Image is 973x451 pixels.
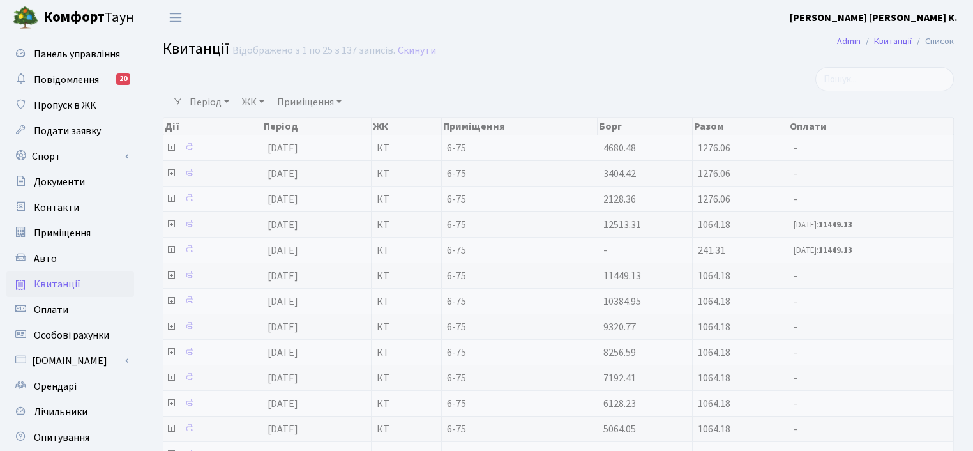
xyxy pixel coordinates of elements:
[268,243,298,257] span: [DATE]
[603,167,636,181] span: 3404.42
[447,322,592,332] span: 6-75
[603,192,636,206] span: 2128.36
[447,220,592,230] span: 6-75
[794,424,948,434] span: -
[185,91,234,113] a: Період
[794,296,948,307] span: -
[603,243,607,257] span: -
[34,226,91,240] span: Приміщення
[34,124,101,138] span: Подати заявку
[447,194,592,204] span: 6-75
[6,118,134,144] a: Подати заявку
[815,67,954,91] input: Пошук...
[603,346,636,360] span: 8256.59
[794,219,852,231] small: [DATE]:
[34,175,85,189] span: Документи
[377,424,436,434] span: КТ
[447,373,592,383] span: 6-75
[6,93,134,118] a: Пропуск в ЖК
[377,373,436,383] span: КТ
[794,399,948,409] span: -
[6,425,134,450] a: Опитування
[34,252,57,266] span: Авто
[698,218,730,232] span: 1064.18
[447,424,592,434] span: 6-75
[377,245,436,256] span: КТ
[377,399,436,409] span: КТ
[268,346,298,360] span: [DATE]
[163,118,262,135] th: Дії
[447,271,592,281] span: 6-75
[698,167,730,181] span: 1276.06
[34,431,89,445] span: Опитування
[794,322,948,332] span: -
[447,245,592,256] span: 6-75
[372,118,442,135] th: ЖК
[268,218,298,232] span: [DATE]
[268,371,298,385] span: [DATE]
[698,243,725,257] span: 241.31
[43,7,105,27] b: Комфорт
[698,269,730,283] span: 1064.18
[790,11,958,25] b: [PERSON_NAME] [PERSON_NAME] К.
[34,328,109,342] span: Особові рахунки
[6,323,134,348] a: Особові рахунки
[790,10,958,26] a: [PERSON_NAME] [PERSON_NAME] К.
[603,269,641,283] span: 11449.13
[442,118,598,135] th: Приміщення
[598,118,692,135] th: Борг
[794,373,948,383] span: -
[163,38,229,60] span: Квитанції
[603,141,636,155] span: 4680.48
[837,34,861,48] a: Admin
[818,245,852,256] b: 11449.13
[377,194,436,204] span: КТ
[603,218,641,232] span: 12513.31
[237,91,269,113] a: ЖК
[268,294,298,309] span: [DATE]
[13,5,38,31] img: logo.png
[698,346,730,360] span: 1064.18
[6,42,134,67] a: Панель управління
[698,294,730,309] span: 1064.18
[603,422,636,436] span: 5064.05
[34,405,87,419] span: Лічильники
[912,34,954,49] li: Список
[794,271,948,281] span: -
[268,167,298,181] span: [DATE]
[6,169,134,195] a: Документи
[794,245,852,256] small: [DATE]:
[268,269,298,283] span: [DATE]
[377,220,436,230] span: КТ
[447,348,592,358] span: 6-75
[377,143,436,153] span: КТ
[447,143,592,153] span: 6-75
[272,91,347,113] a: Приміщення
[698,397,730,411] span: 1064.18
[698,422,730,436] span: 1064.18
[34,98,96,112] span: Пропуск в ЖК
[34,73,99,87] span: Повідомлення
[34,379,77,394] span: Орендарі
[116,73,130,85] div: 20
[232,45,395,57] div: Відображено з 1 по 25 з 137 записів.
[160,7,192,28] button: Переключити навігацію
[6,348,134,374] a: [DOMAIN_NAME]
[447,296,592,307] span: 6-75
[698,371,730,385] span: 1064.18
[794,194,948,204] span: -
[6,246,134,271] a: Авто
[794,143,948,153] span: -
[6,144,134,169] a: Спорт
[268,141,298,155] span: [DATE]
[34,47,120,61] span: Панель управління
[34,201,79,215] span: Контакти
[794,348,948,358] span: -
[262,118,372,135] th: Період
[447,169,592,179] span: 6-75
[6,399,134,425] a: Лічильники
[34,277,80,291] span: Квитанції
[788,118,954,135] th: Оплати
[377,348,436,358] span: КТ
[34,303,68,317] span: Оплати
